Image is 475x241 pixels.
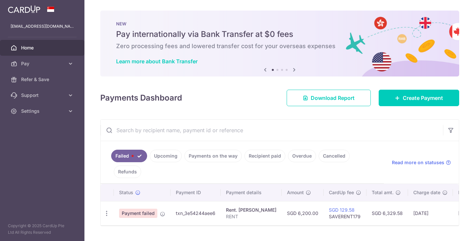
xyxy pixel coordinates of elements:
td: txn_3e54244aee6 [171,201,221,225]
a: Recipient paid [244,150,285,162]
a: Upcoming [150,150,182,162]
th: Payment details [221,184,282,201]
td: SAVERENT179 [324,201,366,225]
span: Pay [21,60,65,67]
input: Search by recipient name, payment id or reference [101,120,443,141]
a: Payments on the way [184,150,242,162]
span: Amount [287,189,304,196]
span: Home [21,45,65,51]
h4: Payments Dashboard [100,92,182,104]
span: Refer & Save [21,76,65,83]
td: SGD 6,329.58 [366,201,408,225]
th: Payment ID [171,184,221,201]
td: SGD 6,200.00 [282,201,324,225]
a: Refunds [114,166,141,178]
span: Total amt. [372,189,394,196]
span: Payment failed [119,209,157,218]
p: [EMAIL_ADDRESS][DOMAIN_NAME] [11,23,74,30]
h5: Pay internationally via Bank Transfer at $0 fees [116,29,443,40]
h6: Zero processing fees and lowered transfer cost for your overseas expenses [116,42,443,50]
a: Read more on statuses [392,159,451,166]
a: SGD 129.58 [329,207,355,213]
span: CardUp fee [329,189,354,196]
a: Cancelled [319,150,350,162]
p: NEW [116,21,443,26]
span: Support [21,92,65,99]
a: Overdue [288,150,316,162]
a: Create Payment [379,90,459,106]
td: [DATE] [408,201,453,225]
span: Status [119,189,133,196]
a: Failed [111,150,147,162]
p: RENT [226,213,276,220]
div: Rent. [PERSON_NAME] [226,207,276,213]
a: Learn more about Bank Transfer [116,58,198,65]
span: Read more on statuses [392,159,444,166]
span: Create Payment [403,94,443,102]
span: Settings [21,108,65,114]
span: Download Report [311,94,355,102]
img: Bank transfer banner [100,11,459,76]
img: CardUp [8,5,40,13]
span: Charge date [413,189,440,196]
a: Download Report [287,90,371,106]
